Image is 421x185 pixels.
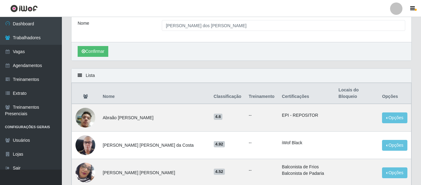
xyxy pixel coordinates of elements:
ul: -- [249,167,274,174]
input: Digite o Nome... [162,20,405,31]
button: Opções [382,112,407,123]
li: iWof Black [282,140,331,146]
td: Abraão [PERSON_NAME] [99,104,210,132]
span: 4.6 [214,114,223,120]
th: Nome [99,83,210,104]
img: CoreUI Logo [10,5,38,12]
th: Locais do Bloqueio [335,83,378,104]
img: 1744297850969.jpeg [75,100,95,135]
span: 4.52 [214,169,225,175]
button: Opções [382,140,407,151]
li: EPI - REPOSITOR [282,112,331,119]
button: Confirmar [78,46,108,57]
label: Nome [78,20,89,27]
ul: -- [249,140,274,146]
th: Opções [378,83,411,104]
button: Opções [382,167,407,178]
div: Lista [71,69,411,83]
td: [PERSON_NAME] [PERSON_NAME] da Costa [99,132,210,159]
th: Certificações [278,83,335,104]
img: 1745880395418.jpeg [75,128,95,163]
th: Treinamento [245,83,278,104]
span: 4.92 [214,141,225,147]
ul: -- [249,112,274,119]
th: Classificação [210,83,245,104]
li: Balconista de Frios [282,164,331,170]
li: Balconista de Padaria [282,170,331,177]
